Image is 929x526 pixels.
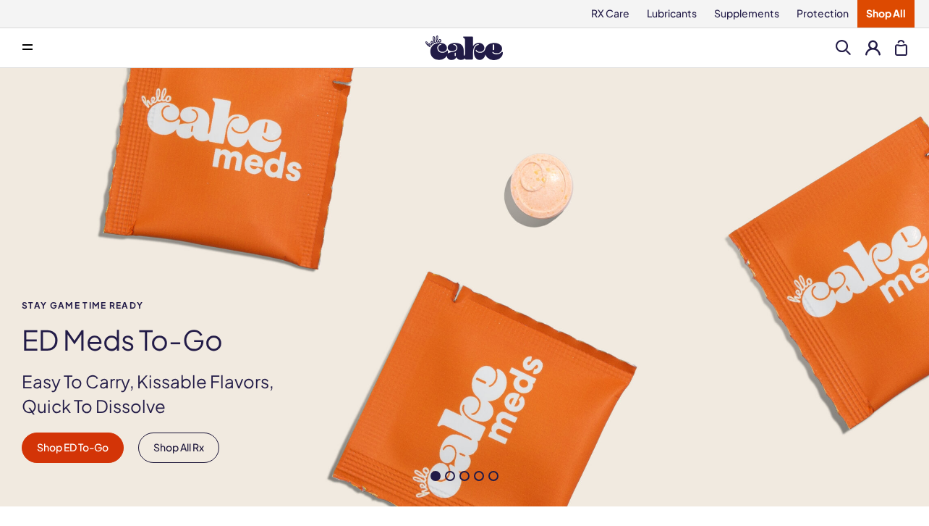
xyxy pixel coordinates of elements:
a: Shop All Rx [138,433,219,463]
p: Easy To Carry, Kissable Flavors, Quick To Dissolve [22,370,298,418]
a: Shop ED To-Go [22,433,124,463]
h1: ED Meds to-go [22,325,298,355]
span: Stay Game time ready [22,301,298,310]
img: Hello Cake [425,36,503,60]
